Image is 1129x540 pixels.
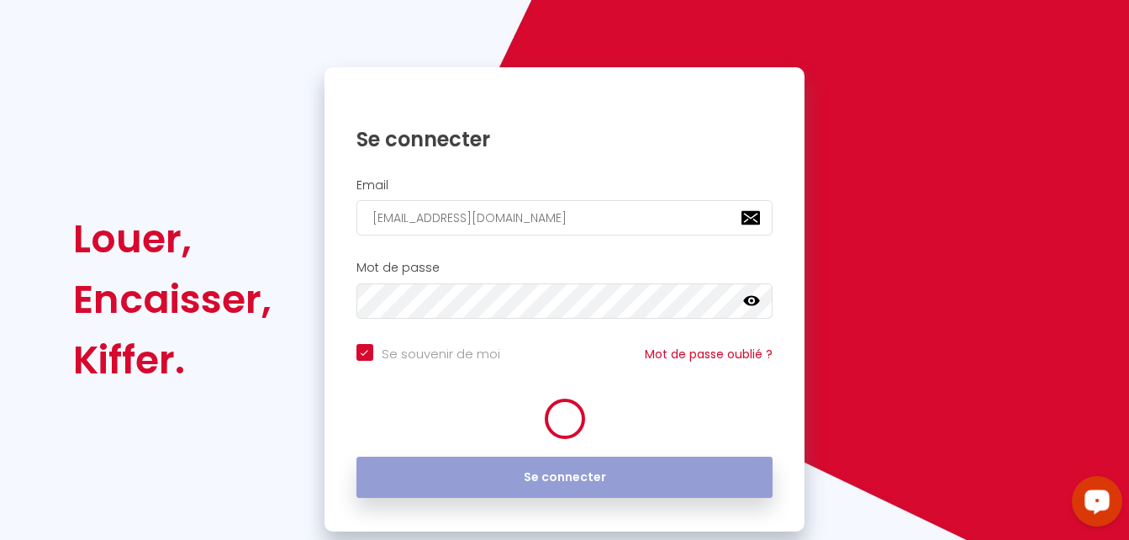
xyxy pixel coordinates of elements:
[645,346,773,363] a: Mot de passe oublié ?
[73,269,272,330] div: Encaisser,
[356,261,773,275] h2: Mot de passe
[356,200,773,236] input: Ton Email
[356,178,773,193] h2: Email
[356,126,773,152] h1: Se connecter
[356,457,773,499] button: Se connecter
[73,209,272,269] div: Louer,
[1058,469,1129,540] iframe: LiveChat chat widget
[73,330,272,390] div: Kiffer.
